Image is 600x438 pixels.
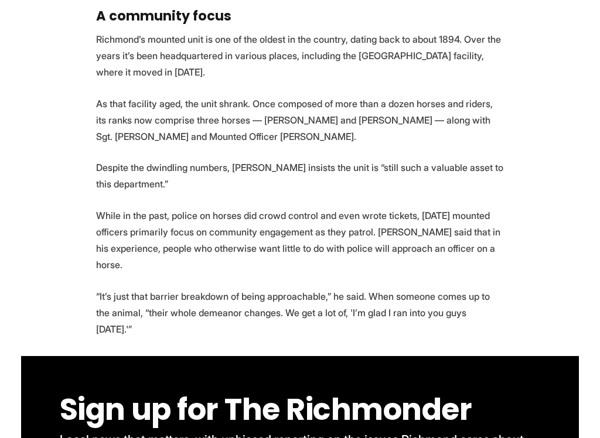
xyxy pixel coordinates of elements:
p: Despite the dwindling numbers, [PERSON_NAME] insists the unit is “still such a valuable asset to ... [96,159,504,192]
p: Richmond’s mounted unit is one of the oldest in the country, dating back to about 1894. Over the ... [96,31,504,80]
p: As that facility aged, the unit shrank. Once composed of more than a dozen horses and riders, its... [96,95,504,145]
span: Sign up for The Richmonder [60,388,472,430]
p: “It’s just that barrier breakdown of being approachable,” he said. When someone comes up to the a... [96,288,504,337]
p: While in the past, police on horses did crowd control and even wrote tickets, [DATE] mounted offi... [96,207,504,273]
strong: A community focus [96,6,231,25]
